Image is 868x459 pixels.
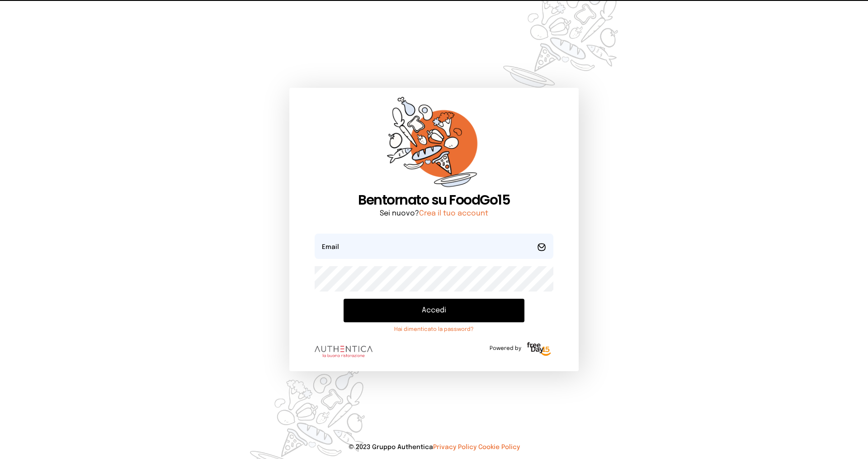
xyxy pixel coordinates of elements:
[14,443,854,452] p: © 2023 Gruppo Authentica
[433,444,476,450] a: Privacy Policy
[478,444,520,450] a: Cookie Policy
[387,97,481,192] img: sticker-orange.65babaf.png
[525,340,553,359] img: logo-freeday.3e08031.png
[344,299,524,322] button: Accedi
[315,346,373,358] img: logo.8f33a47.png
[419,210,488,217] a: Crea il tuo account
[490,345,521,352] span: Powered by
[315,192,553,208] h1: Bentornato su FoodGo15
[315,208,553,219] p: Sei nuovo?
[344,326,524,333] a: Hai dimenticato la password?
